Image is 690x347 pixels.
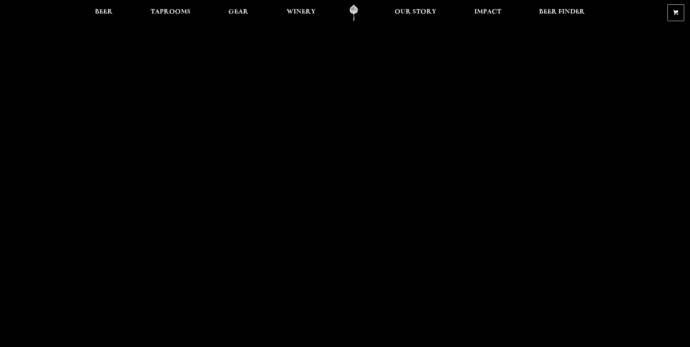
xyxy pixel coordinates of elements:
[390,5,441,21] a: Our Story
[95,9,113,15] span: Beer
[395,9,436,15] span: Our Story
[224,5,253,21] a: Gear
[151,9,191,15] span: Taprooms
[282,5,320,21] a: Winery
[539,9,585,15] span: Beer Finder
[146,5,195,21] a: Taprooms
[287,9,316,15] span: Winery
[228,9,248,15] span: Gear
[474,9,501,15] span: Impact
[534,5,590,21] a: Beer Finder
[470,5,506,21] a: Impact
[340,5,367,21] a: Odell Home
[90,5,117,21] a: Beer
